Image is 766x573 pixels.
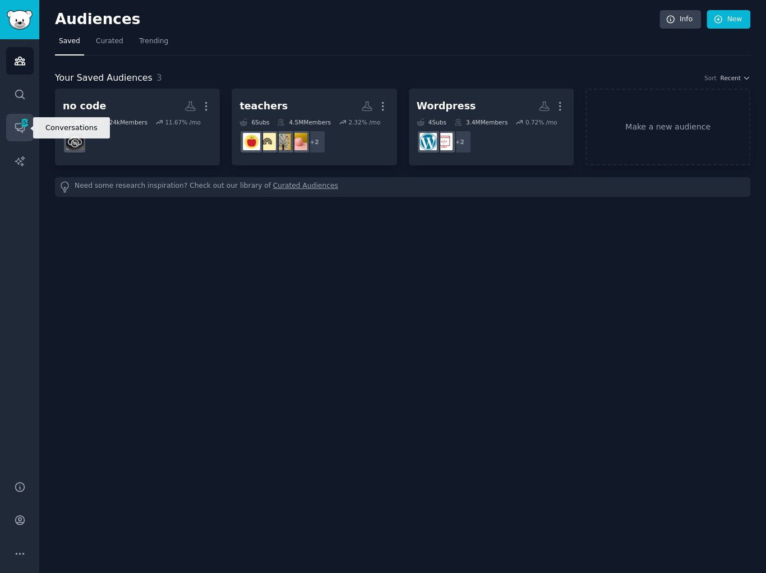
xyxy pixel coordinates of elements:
img: NoCodeSaaS [66,133,84,150]
div: 0.72 % /mo [525,118,557,126]
a: teachers6Subs4.5MMembers2.32% /mo+2CanadianTeachersteachingAustralianTeachersTeachers [232,89,396,165]
span: Trending [139,36,168,47]
div: 1 Sub [63,118,90,126]
div: 6 Sub s [239,118,269,126]
a: no code1Sub24kMembers11.67% /moNoCodeSaaS [55,89,220,165]
img: GummySearch logo [7,10,33,30]
a: New [707,10,750,29]
div: 3.4M Members [454,118,507,126]
div: + 2 [448,130,472,154]
img: AustralianTeachers [259,133,276,150]
span: Your Saved Audiences [55,71,153,85]
a: Saved [55,33,84,56]
div: Sort [704,74,717,82]
div: 2.32 % /mo [348,118,380,126]
img: Wordpress [419,133,437,150]
img: Teachers [243,133,260,150]
a: 554 [6,114,34,141]
a: Trending [135,33,172,56]
div: + 2 [302,130,326,154]
div: 4.5M Members [277,118,330,126]
div: Wordpress [417,99,476,113]
h2: Audiences [55,11,659,29]
div: 24k Members [98,118,147,126]
img: teaching [274,133,292,150]
img: CanadianTeachers [290,133,307,150]
div: 4 Sub s [417,118,446,126]
a: Info [659,10,701,29]
div: Need some research inspiration? Check out our library of [55,177,750,197]
a: Wordpress4Subs3.4MMembers0.72% /mo+2webdevWordpress [409,89,574,165]
a: Make a new audience [585,89,750,165]
span: 3 [156,72,162,83]
button: Recent [720,74,750,82]
div: no code [63,99,106,113]
div: teachers [239,99,288,113]
div: 11.67 % /mo [165,118,201,126]
img: webdev [435,133,453,150]
a: Curated Audiences [273,181,338,193]
span: Saved [59,36,80,47]
span: Recent [720,74,740,82]
span: 554 [20,119,30,127]
span: Curated [96,36,123,47]
a: Curated [92,33,127,56]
